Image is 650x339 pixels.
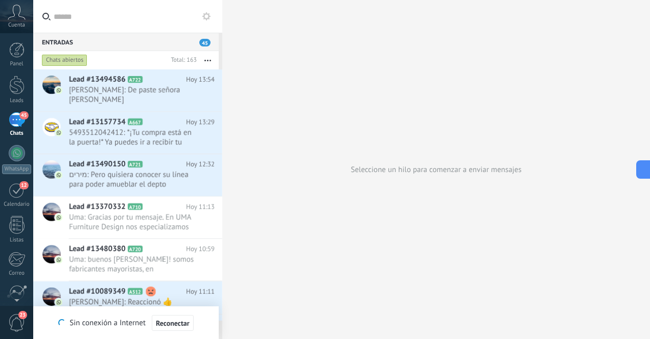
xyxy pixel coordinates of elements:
[55,172,62,179] img: com.amocrm.amocrmwa.svg
[2,270,32,277] div: Correo
[186,117,215,127] span: Hoy 13:29
[19,111,28,119] span: 45
[69,128,195,147] span: 5493512042412: *¡Tu compra está en la puerta!* Ya puedes ir a recibir tu Rack Mueble Organiza.......
[58,314,193,331] div: Sin conexión a Internet
[69,202,126,212] span: Lead #13370332
[69,159,126,169] span: Lead #13490150
[33,197,222,238] a: Lead #13370332 A710 Hoy 11:13 Uma: Gracias por tu mensaje. En UMA Furniture Design nos especializ...
[69,170,195,189] span: מירים: Pero quisiera conocer su línea para poder amueblar el depto
[186,202,215,212] span: Hoy 11:13
[167,55,197,65] div: Total: 163
[69,85,195,105] span: [PERSON_NAME]: De paste señora [PERSON_NAME]
[33,33,219,51] div: Entradas
[186,75,215,85] span: Hoy 13:54
[69,297,195,307] span: [PERSON_NAME]: Reaccionó 👍
[69,212,195,232] span: Uma: Gracias por tu mensaje. En UMA Furniture Design nos especializamos en el diseño y fabricació...
[69,117,126,127] span: Lead #13157734
[128,246,143,252] span: A720
[33,69,222,111] a: Lead #13494586 A722 Hoy 13:54 [PERSON_NAME]: De paste señora [PERSON_NAME]
[69,286,126,297] span: Lead #10089349
[69,244,126,254] span: Lead #13480380
[33,239,222,281] a: Lead #13480380 A720 Hoy 10:59 Uma: buenos [PERSON_NAME]! somos fabricantes mayoristas, en [GEOGRA...
[152,315,194,331] button: Reconectar
[128,118,143,125] span: A667
[2,61,32,67] div: Panel
[19,181,28,189] span: 12
[2,164,31,174] div: WhatsApp
[55,256,62,263] img: com.amocrm.amocrmwa.svg
[55,214,62,221] img: com.amocrm.amocrmwa.svg
[33,112,222,154] a: Lead #13157734 A667 Hoy 13:29 5493512042412: *¡Tu compra está en la puerta!* Ya puedes ir a recib...
[42,54,87,66] div: Chats abiertos
[199,39,211,46] span: 45
[186,244,215,254] span: Hoy 10:59
[8,22,25,29] span: Cuenta
[33,154,222,196] a: Lead #13490150 A721 Hoy 12:32 מירים: Pero quisiera conocer su línea para poder amueblar el depto
[69,255,195,274] span: Uma: buenos [PERSON_NAME]! somos fabricantes mayoristas, en [GEOGRAPHIC_DATA] de mobiliario artes...
[128,203,143,210] span: A710
[18,311,27,319] span: 23
[69,75,126,85] span: Lead #13494586
[197,51,219,69] button: Más
[33,281,222,314] a: Lead #10089349 A512 Hoy 11:11 [PERSON_NAME]: Reaccionó 👍
[2,237,32,244] div: Listas
[55,299,62,306] img: com.amocrm.amocrmwa.svg
[128,76,143,83] span: A722
[128,288,143,295] span: A512
[156,320,190,327] span: Reconectar
[55,87,62,94] img: com.amocrm.amocrmwa.svg
[2,130,32,137] div: Chats
[2,201,32,208] div: Calendario
[128,161,143,167] span: A721
[186,159,215,169] span: Hoy 12:32
[186,286,215,297] span: Hoy 11:11
[2,98,32,104] div: Leads
[55,129,62,136] img: com.amocrm.amocrmwa.svg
